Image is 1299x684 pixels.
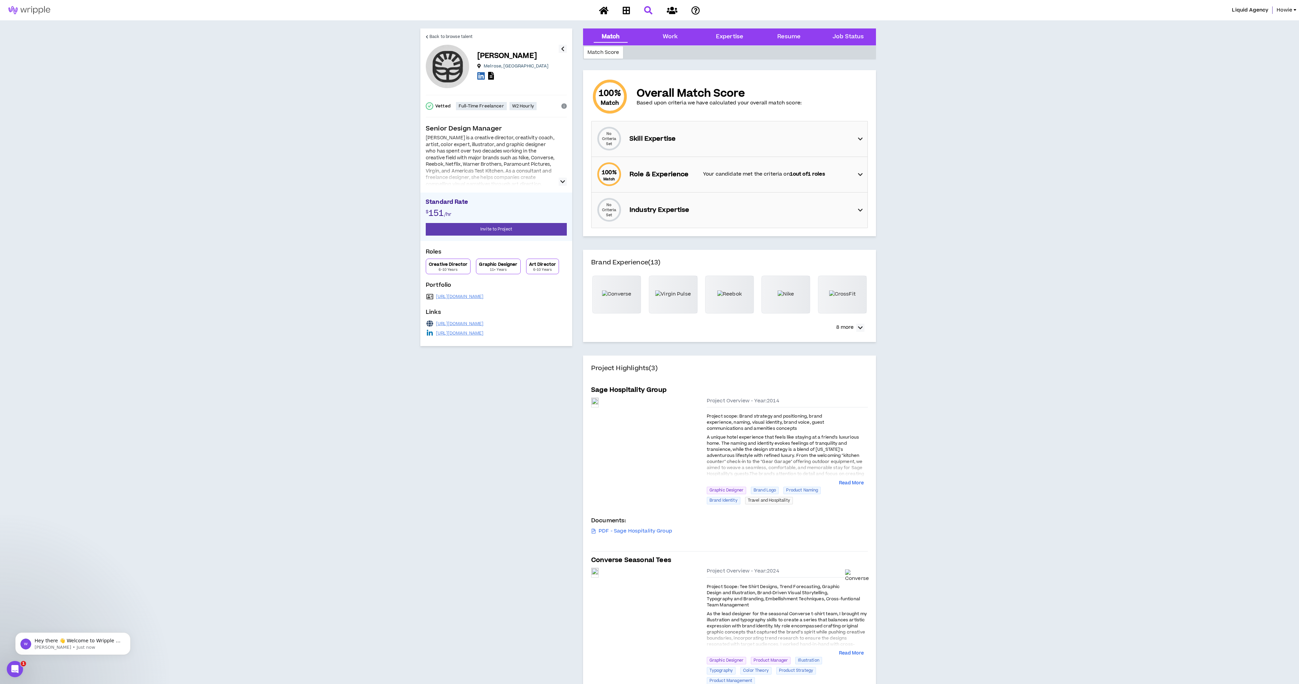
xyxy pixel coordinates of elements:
p: Portfolio [426,281,567,292]
button: 8 more [833,322,868,334]
p: Graphic Designer [479,262,517,267]
a: [URL][DOMAIN_NAME] [436,294,484,299]
button: Read More [839,480,864,487]
div: [PERSON_NAME] is a creative director, creativity coach, artist, color expert, illustrator, and gr... [426,135,555,234]
p: Senior Design Manager [426,124,567,134]
div: No Criteria SetIndustry Expertise [592,193,867,228]
span: Color Theory [740,667,772,675]
span: Graphic Designer [707,487,746,494]
span: check-circle [426,102,433,110]
a: file-textPDF - Sage Hospitality Group [591,527,672,535]
img: Converse [845,569,869,582]
img: Nike [778,290,794,298]
p: Creative Director [429,262,467,267]
img: Virgin Pulse [655,290,691,298]
span: Product Strategy [776,667,816,675]
button: Invite to Project [426,223,567,236]
span: Graphic Designer [707,657,746,664]
small: Match [603,177,615,182]
p: W2 Hourly [512,103,534,109]
p: No Criteria Set [596,202,623,218]
div: Match Score [584,46,623,59]
span: Product Naming [783,487,821,494]
p: Standard Rate [426,198,567,208]
span: Howie [1277,6,1292,14]
span: info-circle [561,103,567,109]
strong: 1 out of 1 roles [790,170,825,178]
span: 1 [21,661,26,666]
h5: Converse Seasonal Tees [591,556,671,565]
p: Links [426,308,567,319]
p: Vetted [435,103,451,109]
span: Project Overview - Year: 2024 [707,568,779,575]
p: 8 more [836,324,854,331]
p: Melrose , [GEOGRAPHIC_DATA] [484,63,548,69]
p: Based upon criteria we have calculated your overall match score: [637,100,802,106]
span: Brand Identity [707,497,740,504]
span: Project Overview - Year: 2014 [707,398,779,404]
small: Match [601,99,619,107]
p: Overall Match Score [637,87,802,100]
span: Brand Logo [751,487,779,494]
div: Resume [777,33,800,41]
iframe: Intercom notifications message [5,618,141,666]
img: Reebok [717,290,742,298]
div: Erin G. [426,45,469,88]
p: Full-Time Freelancer [459,103,504,109]
span: $ [426,209,428,215]
span: Illustration [795,657,822,664]
span: /hr [444,211,451,218]
span: file-text [591,529,596,534]
div: No Criteria SetSkill Expertise [592,121,867,157]
span: Back to browse talent [429,34,473,40]
span: A unique hotel experience that feels like staying at a friend's luxurious home. The naming and id... [707,434,864,489]
p: 11+ Years [490,267,507,273]
div: 100%MatchRole & ExperienceYour candidate met the criteria on1out of1 roles [592,157,867,192]
img: Converse [602,290,631,298]
span: Project Scope: Tee Shirt Designs, Trend Forecasting, Graphic Design and Illustration, Brand-Drive... [707,584,860,608]
div: Work [663,33,678,41]
span: Typography [707,667,736,675]
span: Project scope: Brand strategy and positioning, brand experience, naming, visual identity, brand v... [707,413,824,431]
p: Your candidate met the criteria on [703,170,851,178]
p: 6-10 Years [439,267,457,273]
span: 100 % [602,168,617,177]
div: Match [602,33,620,41]
h4: Documents: [591,517,868,525]
h5: Sage Hospitality Group [591,385,666,395]
h4: Project Highlights (3) [591,364,868,381]
p: No Criteria Set [596,131,623,146]
p: Industry Expertise [629,205,696,215]
iframe: Intercom live chat [7,661,23,677]
p: Skill Expertise [629,134,696,144]
button: Read More [839,650,864,657]
div: Expertise [716,33,743,41]
span: Product Manager [751,657,791,664]
p: Roles [426,248,567,259]
span: 151 [428,207,444,219]
a: [URL][DOMAIN_NAME] [436,321,484,326]
span: Travel and Hospitality [745,497,793,504]
p: [PERSON_NAME] [477,51,537,61]
p: 6-10 Years [533,267,552,273]
p: Role & Experience [629,170,696,179]
span: 100 % [599,88,621,99]
span: Liquid Agency [1232,6,1268,14]
img: CrossFit [829,290,856,298]
a: Back to browse talent [426,28,473,45]
a: [URL][DOMAIN_NAME] [436,330,484,336]
h4: Brand Experience (13) [591,258,868,276]
div: Job Status [833,33,864,41]
p: Art Director [529,262,556,267]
